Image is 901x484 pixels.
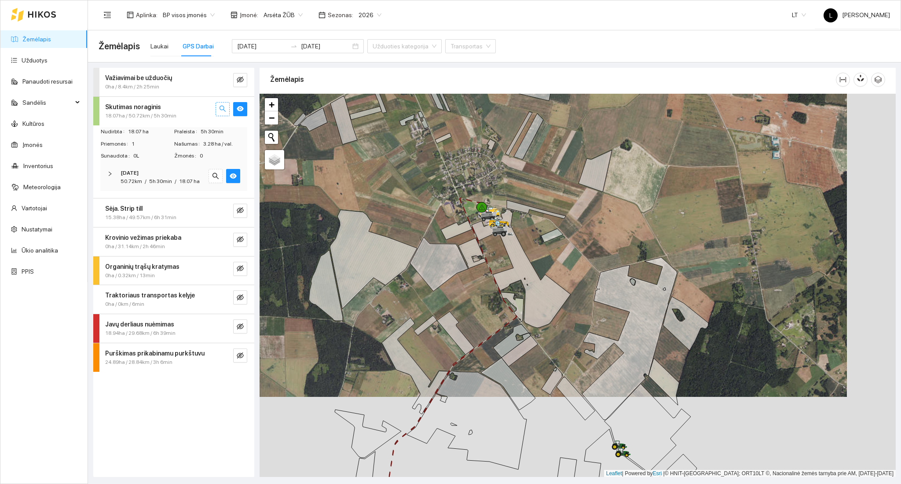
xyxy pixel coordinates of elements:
a: Inventorius [23,162,53,169]
span: Nudirbta [101,128,128,136]
span: Įmonė : [240,10,258,20]
div: GPS Darbai [183,41,214,51]
button: eye [233,102,247,116]
span: eye-invisible [237,236,244,244]
a: Zoom in [265,98,278,111]
span: 0L [133,152,173,160]
button: Initiate a new search [265,131,278,144]
input: Pradžios data [237,41,287,51]
button: eye [226,169,240,183]
span: swap-right [290,43,297,50]
div: Krovinio vežimas priekaba0ha / 31.14km / 2h 46mineye-invisible [93,227,254,256]
span: 18.07 ha [179,178,200,184]
div: | Powered by © HNIT-[GEOGRAPHIC_DATA]; ORT10LT ©, Nacionalinė žemės tarnyba prie AM, [DATE]-[DATE] [604,470,896,477]
a: Panaudoti resursai [22,78,73,85]
span: Aplinka : [136,10,157,20]
a: Įmonės [22,141,43,148]
strong: Važiavimai be užduočių [105,74,172,81]
span: L [829,8,832,22]
span: + [269,99,275,110]
div: Skutimas noraginis18.07ha / 50.72km / 5h 30minsearcheye [93,97,254,125]
span: 0ha / 8.4km / 2h 25min [105,83,159,91]
strong: Purškimas prikabinamu purkštuvu [105,350,205,357]
span: 2026 [359,8,381,22]
span: column-width [836,76,850,83]
span: 5h 30min [201,128,247,136]
span: right [107,171,113,176]
span: search [219,105,226,114]
strong: [DATE] [121,170,139,176]
span: 24.89ha / 28.84km / 3h 6min [105,358,172,367]
a: Zoom out [265,111,278,125]
span: 18.07 ha [128,128,173,136]
span: Sunaudota [101,152,133,160]
div: Žemėlapis [270,67,836,92]
strong: Traktoriaus transportas kelyje [105,292,195,299]
a: Ūkio analitika [22,247,58,254]
div: Purškimas prikabinamu purkštuvu24.89ha / 28.84km / 3h 6mineye-invisible [93,343,254,372]
span: 0ha / 31.14km / 2h 46min [105,242,165,251]
span: 5h 30min [149,178,172,184]
span: 0ha / 0km / 6min [105,300,144,308]
span: − [269,112,275,123]
a: Užduotys [22,57,48,64]
span: Žemėlapis [99,39,140,53]
button: menu-fold [99,6,116,24]
button: eye-invisible [233,204,247,218]
span: 0 [200,152,247,160]
div: Traktoriaus transportas kelyje0ha / 0km / 6mineye-invisible [93,285,254,314]
span: 18.94ha / 29.68km / 6h 39min [105,329,176,337]
button: column-width [836,73,850,87]
span: 15.38ha / 49.57km / 6h 31min [105,213,176,222]
span: search [212,172,219,181]
span: eye-invisible [237,76,244,84]
span: / [145,178,147,184]
button: eye-invisible [233,348,247,363]
span: Priemonės [101,140,132,148]
div: Sėja. Strip till15.38ha / 49.57km / 6h 31mineye-invisible [93,198,254,227]
span: eye-invisible [237,294,244,302]
span: eye-invisible [237,265,244,273]
span: eye-invisible [237,323,244,331]
strong: Sėja. Strip till [105,205,143,212]
button: eye-invisible [233,233,247,247]
span: BP visos įmonės [163,8,215,22]
a: Žemėlapis [22,36,51,43]
input: Pabaigos data [301,41,351,51]
a: Leaflet [606,470,622,477]
span: menu-fold [103,11,111,19]
span: to [290,43,297,50]
a: Kultūros [22,120,44,127]
div: Organinių trąšų kratymas0ha / 0.32km / 13mineye-invisible [93,257,254,285]
span: shop [231,11,238,18]
div: Laukai [150,41,168,51]
span: calendar [319,11,326,18]
span: 0ha / 0.32km / 13min [105,271,155,280]
strong: Organinių trąšų kratymas [105,263,179,270]
span: layout [127,11,134,18]
a: PPIS [22,268,34,275]
div: [DATE]50.72km/5h 30min/18.07 hasearcheye [100,164,247,191]
span: Našumas [174,140,203,148]
span: / [175,178,176,184]
span: | [663,470,665,477]
button: eye-invisible [233,290,247,304]
span: 50.72km [121,178,142,184]
span: eye [230,172,237,181]
span: [PERSON_NAME] [824,11,890,18]
button: eye-invisible [233,319,247,334]
span: eye-invisible [237,207,244,215]
span: Arsėta ŽŪB [264,8,303,22]
span: eye [237,105,244,114]
span: 1 [132,140,173,148]
span: Sezonas : [328,10,353,20]
strong: Javų derliaus nuėmimas [105,321,174,328]
span: 3.28 ha / val. [203,140,247,148]
span: Sandėlis [22,94,73,111]
a: Vartotojai [22,205,47,212]
span: Žmonės [174,152,200,160]
span: eye-invisible [237,352,244,360]
strong: Krovinio vežimas priekaba [105,234,181,241]
a: Nustatymai [22,226,52,233]
a: Meteorologija [23,183,61,191]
